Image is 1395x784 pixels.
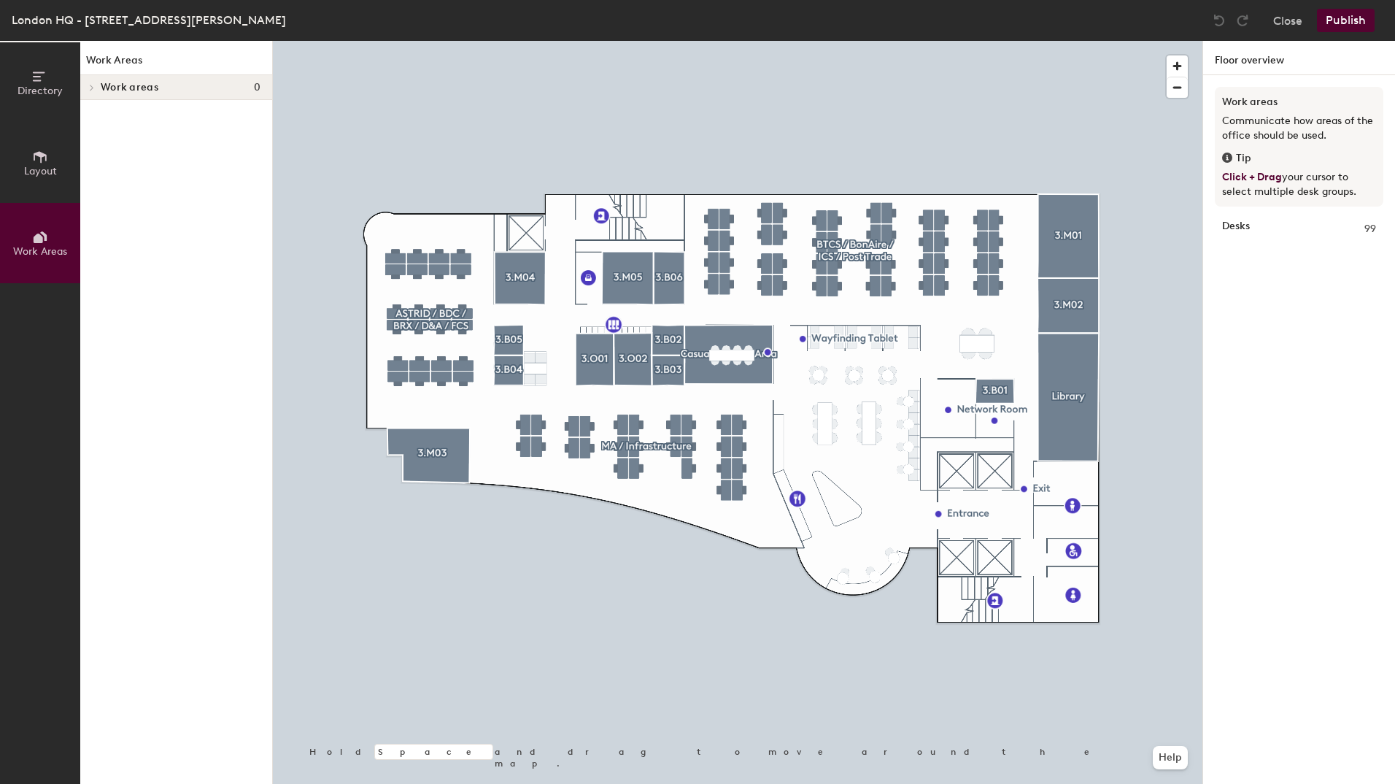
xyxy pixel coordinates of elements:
button: Help [1153,746,1188,769]
span: Work Areas [13,245,67,258]
img: Redo [1235,13,1250,28]
span: Work areas [101,82,158,93]
span: Directory [18,85,63,97]
span: 99 [1364,221,1376,237]
h1: Work Areas [80,53,272,75]
p: your cursor to select multiple desk groups. [1222,170,1376,199]
span: Click + Drag [1222,171,1282,183]
strong: Desks [1222,221,1250,237]
button: Close [1273,9,1302,32]
span: Layout [24,165,57,177]
img: Undo [1212,13,1226,28]
h1: Floor overview [1203,41,1395,75]
h3: Work areas [1222,94,1376,110]
button: Publish [1317,9,1375,32]
span: 0 [254,82,260,93]
div: Tip [1222,150,1376,166]
div: London HQ - [STREET_ADDRESS][PERSON_NAME] [12,11,286,29]
p: Communicate how areas of the office should be used. [1222,114,1376,143]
